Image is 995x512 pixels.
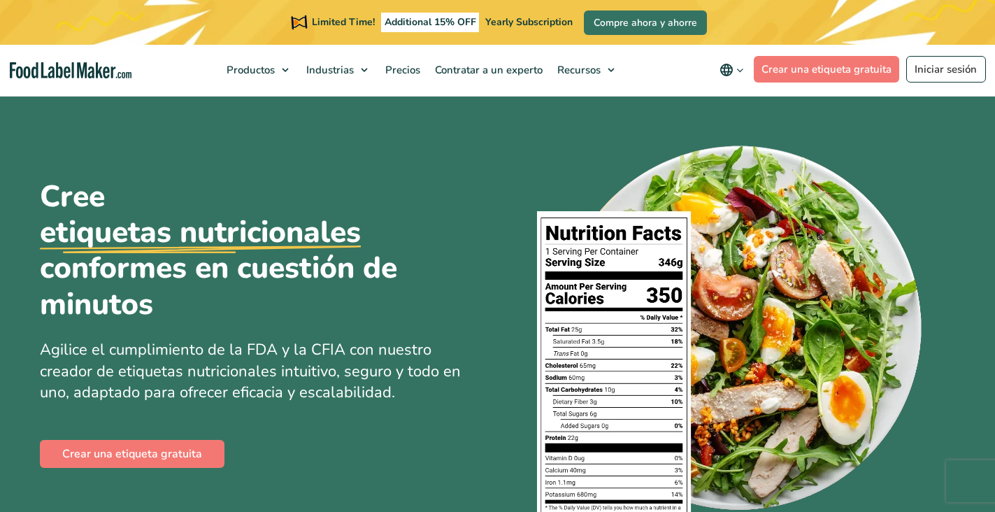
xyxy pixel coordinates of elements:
[754,56,900,83] a: Crear una etiqueta gratuita
[428,45,547,95] a: Contratar a un experto
[485,15,573,29] span: Yearly Subscription
[302,63,355,77] span: Industrias
[40,440,224,468] a: Crear una etiqueta gratuita
[431,63,544,77] span: Contratar a un experto
[553,63,602,77] span: Recursos
[312,15,375,29] span: Limited Time!
[378,45,424,95] a: Precios
[40,339,461,404] span: Agilice el cumplimiento de la FDA y la CFIA con nuestro creador de etiquetas nutricionales intuit...
[40,215,361,250] u: etiquetas nutricionales
[906,56,986,83] a: Iniciar sesión
[381,13,480,32] span: Additional 15% OFF
[220,45,296,95] a: Productos
[222,63,276,77] span: Productos
[381,63,422,77] span: Precios
[299,45,375,95] a: Industrias
[584,10,707,35] a: Compre ahora y ahorre
[550,45,622,95] a: Recursos
[40,179,403,322] h1: Cree conformes en cuestión de minutos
